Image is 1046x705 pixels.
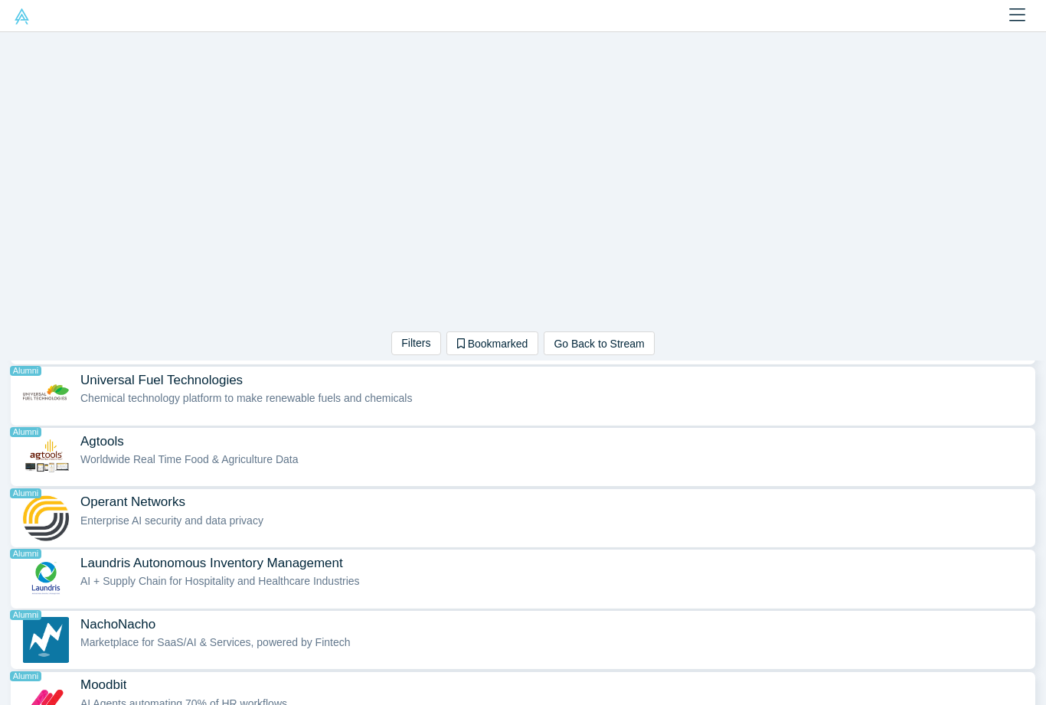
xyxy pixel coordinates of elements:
span: Agtools [80,433,124,449]
span: Operant Networks [80,494,185,510]
button: Universal Fuel Technologies Chemical technology platform to make renewable fuels and chemicals [11,367,1035,424]
span: AI + Supply Chain for Hospitality and Healthcare Industries [80,575,360,587]
button: Laundris Autonomous Inventory Management AI + Supply Chain for Hospitality and Healthcare Industries [11,550,1035,607]
img: NachoNacho's Logo [21,617,70,663]
button: Agtools Worldwide Real Time Food & Agriculture Data [11,429,1035,485]
span: Worldwide Real Time Food & Agriculture Data [80,453,299,465]
span: Universal Fuel Technologies [80,372,243,388]
button: Go Back to Stream [544,331,655,355]
iframe: Fuse [262,32,785,326]
span: Chemical technology platform to make renewable fuels and chemicals [80,392,412,404]
img: Laundris Autonomous Inventory Management's Logo [21,556,70,602]
img: Agtools's Logo [21,434,70,480]
span: Moodbit [80,677,126,693]
span: Marketplace for SaaS/AI & Services, powered by Fintech [80,636,351,648]
img: Alchemist Vault Logo [14,8,30,24]
img: Universal Fuel Technologies's Logo [21,373,70,419]
span: NachoNacho [80,616,155,632]
button: Bookmarked [446,331,538,355]
span: Laundris Autonomous Inventory Management [80,555,343,571]
button: Filters [391,331,441,355]
button: NachoNacho Marketplace for SaaS/AI & Services, powered by Fintech [11,612,1035,668]
button: Operant Networks Enterprise AI security and data privacy [11,490,1035,547]
span: Enterprise AI security and data privacy [80,514,263,527]
img: Operant Networks's Logo [21,495,70,541]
